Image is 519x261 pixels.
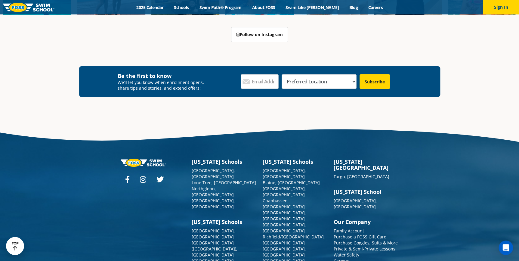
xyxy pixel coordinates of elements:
input: Email Address [241,74,279,89]
a: [GEOGRAPHIC_DATA], [GEOGRAPHIC_DATA] [192,228,235,240]
a: Private & Semi-Private Lessons [334,246,395,252]
a: [GEOGRAPHIC_DATA], [GEOGRAPHIC_DATA] [263,246,306,258]
a: Purchase a FOSS Gift Card [334,234,387,240]
a: [GEOGRAPHIC_DATA], [GEOGRAPHIC_DATA] [192,168,235,179]
a: [GEOGRAPHIC_DATA], [GEOGRAPHIC_DATA] [263,210,306,222]
a: Lone Tree, [GEOGRAPHIC_DATA] [192,180,256,185]
h3: [US_STATE] Schools [192,159,257,165]
a: [GEOGRAPHIC_DATA], [GEOGRAPHIC_DATA] [263,168,306,179]
a: Swim Like [PERSON_NAME] [280,5,344,10]
div: TOP [12,241,19,251]
a: Swim Path® Program [194,5,247,10]
a: Water Safety [334,252,359,258]
a: Schools [169,5,194,10]
a: [GEOGRAPHIC_DATA], [GEOGRAPHIC_DATA] [192,198,235,210]
a: Blaine, [GEOGRAPHIC_DATA] [263,180,320,185]
img: Foss-logo-horizontal-white.svg [121,159,166,167]
a: [GEOGRAPHIC_DATA] ([GEOGRAPHIC_DATA]), [GEOGRAPHIC_DATA] [192,240,237,258]
a: Northglenn, [GEOGRAPHIC_DATA] [192,186,234,197]
h3: Our Company [334,219,399,225]
a: About FOSS [247,5,280,10]
h3: [US_STATE] Schools [192,219,257,225]
h3: [US_STATE][GEOGRAPHIC_DATA] [334,159,399,171]
a: Fargo, [GEOGRAPHIC_DATA] [334,174,389,179]
a: Careers [363,5,388,10]
div: Open Intercom Messenger [499,241,513,255]
a: [GEOGRAPHIC_DATA], [GEOGRAPHIC_DATA] [334,198,377,210]
a: Chanhassen, [GEOGRAPHIC_DATA] [263,198,305,210]
h4: Be the first to know [118,72,208,79]
p: We’ll let you know when enrollment opens, share tips and stories, and extend offers: [118,79,208,91]
input: Subscribe [360,74,390,89]
h3: [US_STATE] Schools [263,159,328,165]
img: FOSS Swim School Logo [3,3,54,12]
a: Blog [344,5,363,10]
a: Follow on Instagram [231,27,288,42]
h3: [US_STATE] School [334,189,399,195]
a: [GEOGRAPHIC_DATA], [GEOGRAPHIC_DATA] [263,222,306,234]
a: [GEOGRAPHIC_DATA], [GEOGRAPHIC_DATA] [263,186,306,197]
a: 2025 Calendar [131,5,169,10]
a: Richfield/[GEOGRAPHIC_DATA], [GEOGRAPHIC_DATA] [263,234,325,246]
a: Purchase Goggles, Suits & More [334,240,398,246]
a: Family Account [334,228,364,234]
